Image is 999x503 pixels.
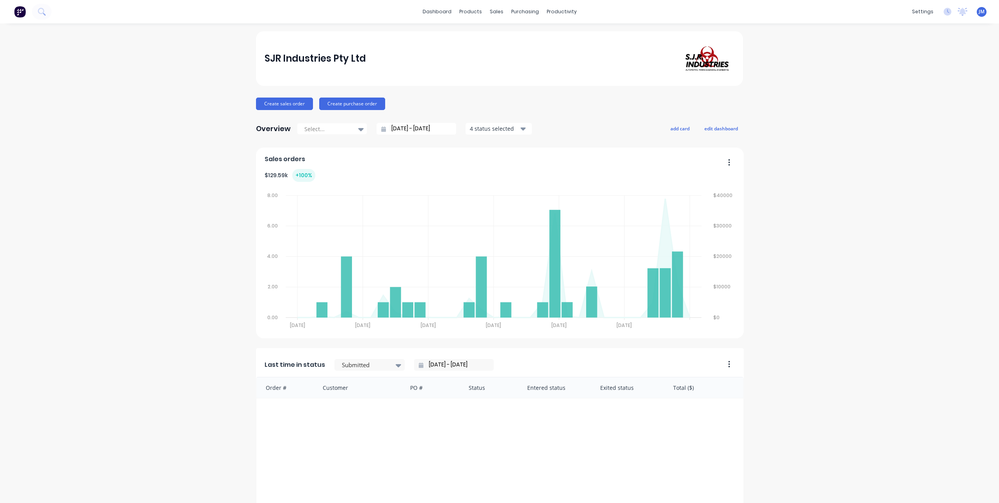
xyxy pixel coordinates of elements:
div: sales [486,6,507,18]
tspan: 4.00 [267,253,278,259]
tspan: [DATE] [552,322,567,329]
tspan: $30000 [714,222,732,229]
div: Customer [315,377,403,398]
tspan: 2.00 [268,284,278,290]
span: Sales orders [265,155,305,164]
div: Entered status [519,377,592,398]
div: + 100 % [292,169,315,182]
button: 4 status selected [466,123,532,135]
img: Factory [14,6,26,18]
tspan: $10000 [714,284,731,290]
tspan: $0 [714,314,720,321]
tspan: $40000 [714,192,733,199]
div: 4 status selected [470,124,519,133]
div: products [455,6,486,18]
div: settings [908,6,937,18]
a: dashboard [419,6,455,18]
button: edit dashboard [699,123,743,133]
div: PO # [402,377,461,398]
tspan: [DATE] [290,322,305,329]
div: Status [461,377,519,398]
tspan: 0.00 [267,314,278,321]
tspan: 8.00 [267,192,278,199]
div: Overview [256,121,291,137]
img: SJR Industries Pty Ltd [680,42,734,75]
div: SJR Industries Pty Ltd [265,51,366,66]
tspan: [DATE] [486,322,501,329]
tspan: [DATE] [355,322,370,329]
tspan: 6.00 [267,222,278,229]
tspan: [DATE] [617,322,632,329]
button: Create sales order [256,98,313,110]
input: Filter by date [423,359,491,371]
button: Create purchase order [319,98,385,110]
div: Total ($) [665,377,743,398]
div: Order # [256,377,315,398]
div: productivity [543,6,581,18]
tspan: $20000 [714,253,732,259]
div: Exited status [592,377,665,398]
div: purchasing [507,6,543,18]
button: add card [665,123,695,133]
span: Last time in status [265,360,325,370]
tspan: [DATE] [421,322,436,329]
div: $ 129.59k [265,169,315,182]
span: JM [979,8,985,15]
